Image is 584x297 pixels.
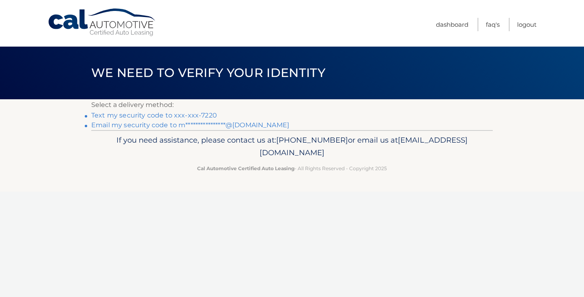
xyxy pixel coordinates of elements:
[91,65,325,80] span: We need to verify your identity
[47,8,157,37] a: Cal Automotive
[486,18,500,31] a: FAQ's
[197,165,294,171] strong: Cal Automotive Certified Auto Leasing
[276,135,348,145] span: [PHONE_NUMBER]
[517,18,537,31] a: Logout
[436,18,468,31] a: Dashboard
[91,99,493,111] p: Select a delivery method:
[97,164,487,173] p: - All Rights Reserved - Copyright 2025
[91,111,217,119] a: Text my security code to xxx-xxx-7220
[97,134,487,160] p: If you need assistance, please contact us at: or email us at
